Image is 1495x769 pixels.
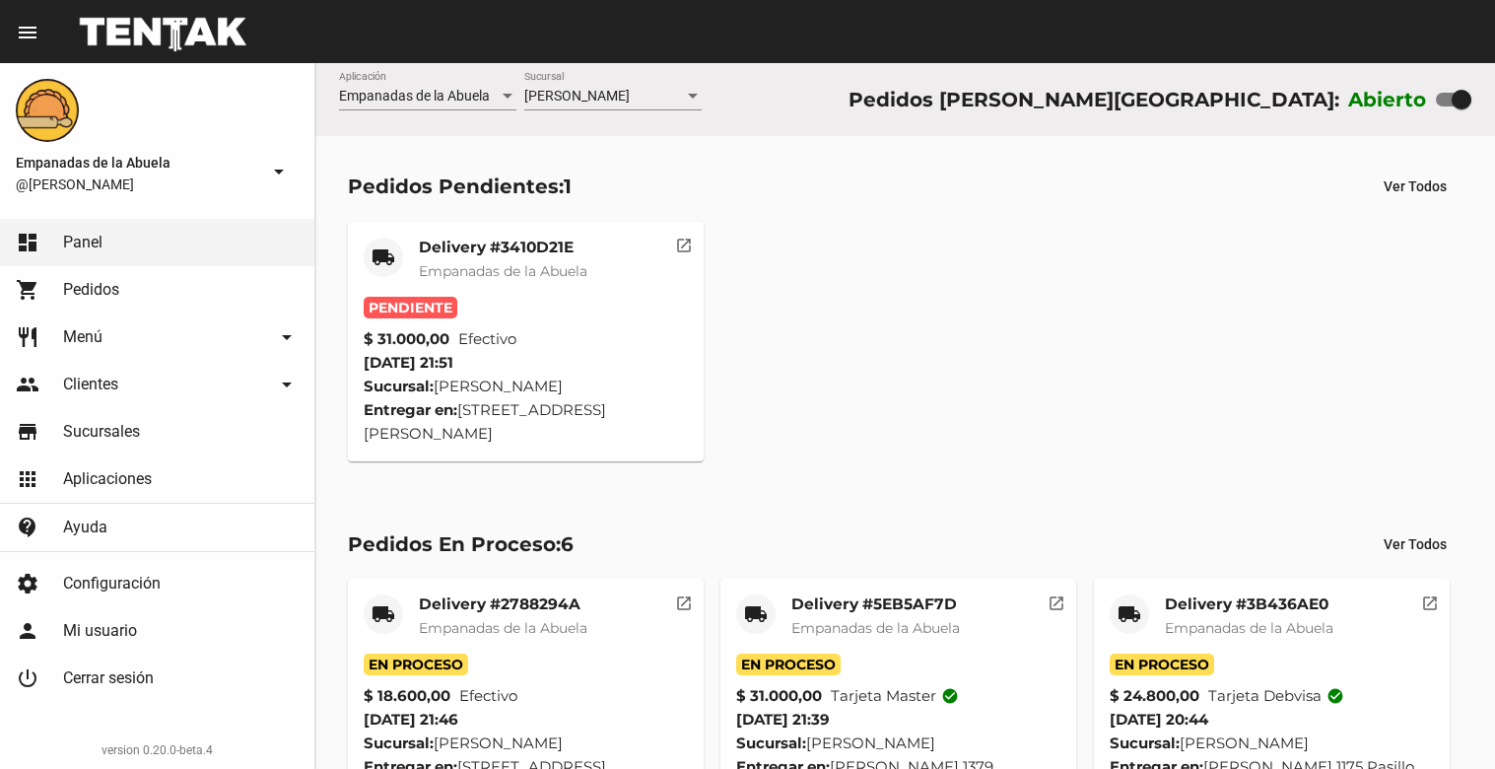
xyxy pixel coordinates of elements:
[16,619,39,643] mat-icon: person
[16,21,39,44] mat-icon: menu
[364,734,434,752] strong: Sucursal:
[16,325,39,349] mat-icon: restaurant
[1165,619,1333,637] span: Empanadas de la Abuela
[1412,690,1475,749] iframe: chat widget
[419,262,587,280] span: Empanadas de la Abuela
[1421,592,1439,609] mat-icon: open_in_new
[941,687,959,705] mat-icon: check_circle
[348,171,572,202] div: Pedidos Pendientes:
[1118,602,1141,626] mat-icon: local_shipping
[63,422,140,442] span: Sucursales
[675,234,693,251] mat-icon: open_in_new
[63,327,102,347] span: Menú
[63,574,161,594] span: Configuración
[16,740,299,760] div: version 0.20.0-beta.4
[736,654,841,675] span: En Proceso
[364,732,688,755] div: [PERSON_NAME]
[1368,169,1462,204] button: Ver Todos
[1110,734,1180,752] strong: Sucursal:
[1110,732,1434,755] div: [PERSON_NAME]
[1368,526,1462,562] button: Ver Todos
[364,398,688,446] div: [STREET_ADDRESS][PERSON_NAME]
[736,710,830,729] span: [DATE] 21:39
[348,528,574,560] div: Pedidos En Proceso:
[1165,594,1333,614] mat-card-title: Delivery #3B436AE0
[364,353,453,372] span: [DATE] 21:51
[364,297,457,318] span: Pendiente
[364,377,434,395] strong: Sucursal:
[16,231,39,254] mat-icon: dashboard
[1110,654,1214,675] span: En Proceso
[1110,710,1208,729] span: [DATE] 20:44
[736,732,1060,755] div: [PERSON_NAME]
[63,375,118,394] span: Clientes
[364,710,458,729] span: [DATE] 21:46
[1110,684,1199,708] strong: $ 24.800,00
[736,684,822,708] strong: $ 31.000,00
[275,373,299,396] mat-icon: arrow_drop_down
[364,654,468,675] span: En Proceso
[16,666,39,690] mat-icon: power_settings_new
[459,684,517,708] span: Efectivo
[561,532,574,556] span: 6
[744,602,768,626] mat-icon: local_shipping
[63,621,137,641] span: Mi usuario
[16,516,39,539] mat-icon: contact_support
[16,175,259,194] span: @[PERSON_NAME]
[16,467,39,491] mat-icon: apps
[736,734,806,752] strong: Sucursal:
[1384,178,1447,194] span: Ver Todos
[63,518,107,537] span: Ayuda
[16,79,79,142] img: f0136945-ed32-4f7c-91e3-a375bc4bb2c5.png
[63,469,152,489] span: Aplicaciones
[63,280,119,300] span: Pedidos
[419,238,587,257] mat-card-title: Delivery #3410D21E
[831,684,959,708] span: Tarjeta master
[458,327,516,351] span: Efectivo
[63,233,102,252] span: Panel
[372,602,395,626] mat-icon: local_shipping
[849,84,1339,115] div: Pedidos [PERSON_NAME][GEOGRAPHIC_DATA]:
[564,175,572,198] span: 1
[16,278,39,302] mat-icon: shopping_cart
[675,592,693,609] mat-icon: open_in_new
[16,151,259,175] span: Empanadas de la Abuela
[524,88,630,104] span: [PERSON_NAME]
[16,373,39,396] mat-icon: people
[419,619,587,637] span: Empanadas de la Abuela
[1326,687,1344,705] mat-icon: check_circle
[267,160,291,183] mat-icon: arrow_drop_down
[419,594,587,614] mat-card-title: Delivery #2788294A
[364,684,450,708] strong: $ 18.600,00
[1348,84,1427,115] label: Abierto
[16,420,39,444] mat-icon: store
[364,375,688,398] div: [PERSON_NAME]
[364,327,449,351] strong: $ 31.000,00
[364,400,457,419] strong: Entregar en:
[275,325,299,349] mat-icon: arrow_drop_down
[1384,536,1447,552] span: Ver Todos
[339,88,490,104] span: Empanadas de la Abuela
[16,572,39,595] mat-icon: settings
[372,245,395,269] mat-icon: local_shipping
[791,594,960,614] mat-card-title: Delivery #5EB5AF7D
[1048,592,1065,609] mat-icon: open_in_new
[1208,684,1344,708] span: Tarjeta debvisa
[63,668,154,688] span: Cerrar sesión
[791,619,960,637] span: Empanadas de la Abuela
